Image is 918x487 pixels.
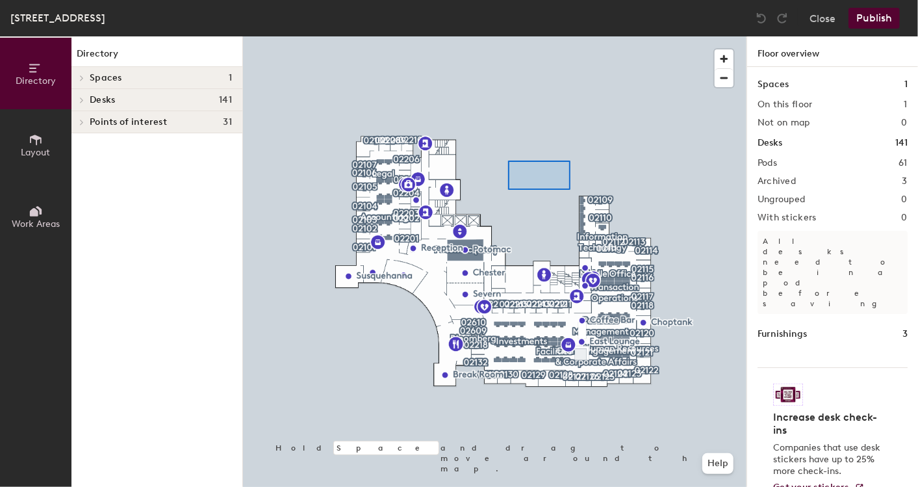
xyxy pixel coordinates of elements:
[71,47,242,67] h1: Directory
[755,12,768,25] img: Undo
[223,117,232,127] span: 31
[902,213,908,223] h2: 0
[902,118,908,128] h2: 0
[848,8,900,29] button: Publish
[758,158,777,168] h2: Pods
[758,327,807,341] h1: Furnishings
[758,118,810,128] h2: Not on map
[902,194,908,205] h2: 0
[758,77,789,92] h1: Spaces
[773,384,803,406] img: Sticker logo
[810,8,835,29] button: Close
[758,136,782,150] h1: Desks
[747,36,918,67] h1: Floor overview
[90,73,122,83] span: Spaces
[758,231,908,314] p: All desks need to be in a pod before saving
[773,411,884,437] h4: Increase desk check-ins
[776,12,789,25] img: Redo
[10,10,105,26] div: [STREET_ADDRESS]
[758,176,796,187] h2: Archived
[702,453,733,474] button: Help
[902,327,908,341] h1: 3
[12,218,60,230] span: Work Areas
[758,194,806,205] h2: Ungrouped
[758,99,813,110] h2: On this floor
[219,95,232,105] span: 141
[902,176,908,187] h2: 3
[904,99,908,110] h2: 1
[90,117,167,127] span: Points of interest
[904,77,908,92] h1: 1
[90,95,115,105] span: Desks
[229,73,232,83] span: 1
[773,442,884,477] p: Companies that use desk stickers have up to 25% more check-ins.
[899,158,908,168] h2: 61
[21,147,51,158] span: Layout
[16,75,56,86] span: Directory
[895,136,908,150] h1: 141
[758,213,817,223] h2: With stickers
